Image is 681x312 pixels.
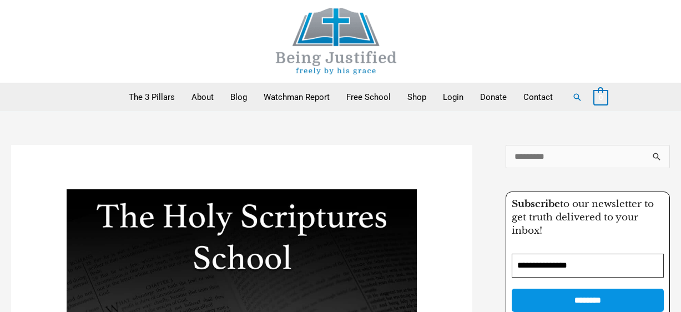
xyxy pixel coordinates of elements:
[222,83,255,111] a: Blog
[593,92,608,102] a: View Shopping Cart, empty
[599,93,603,102] span: 0
[120,83,183,111] a: The 3 Pillars
[120,83,561,111] nav: Primary Site Navigation
[572,92,582,102] a: Search button
[515,83,561,111] a: Contact
[512,198,654,236] span: to our newsletter to get truth delivered to your inbox!
[338,83,399,111] a: Free School
[472,83,515,111] a: Donate
[399,83,435,111] a: Shop
[255,83,338,111] a: Watchman Report
[512,254,664,278] input: Email Address *
[253,8,420,74] img: Being Justified
[512,198,560,210] strong: Subscribe
[435,83,472,111] a: Login
[183,83,222,111] a: About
